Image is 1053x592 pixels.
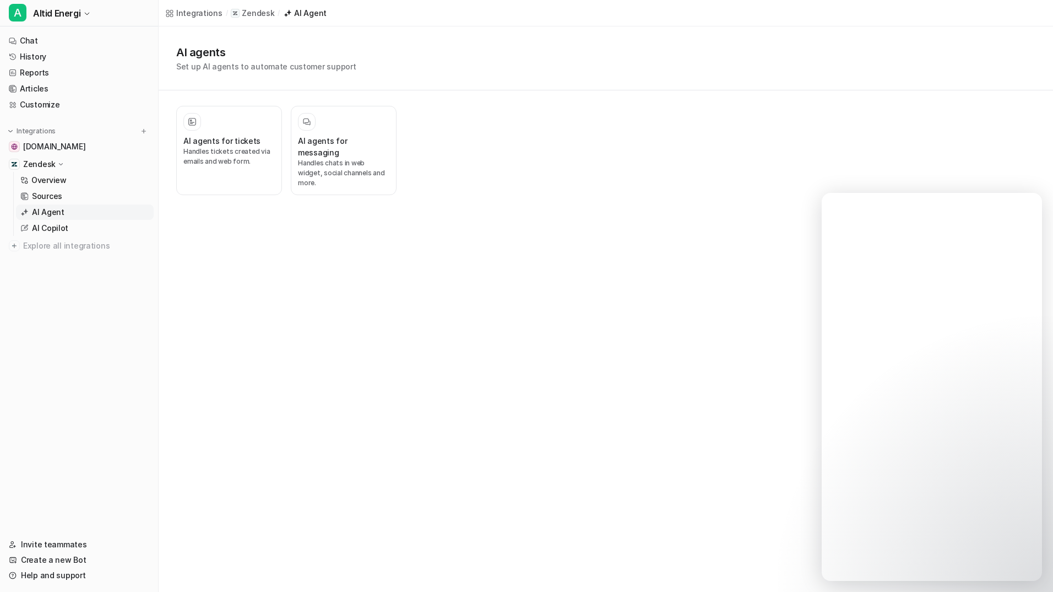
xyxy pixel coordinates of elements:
a: AI Copilot [16,220,154,236]
p: Handles chats in web widget, social channels and more. [298,158,389,188]
iframe: Intercom live chat [822,193,1042,581]
a: Zendesk [231,8,274,19]
p: AI Agent [32,207,64,218]
a: History [4,49,154,64]
a: AI Agent [283,7,327,19]
img: menu_add.svg [140,127,148,135]
span: / [278,8,280,18]
p: Sources [32,191,62,202]
a: AI Agent [16,204,154,220]
p: AI Copilot [32,223,68,234]
button: AI agents for ticketsHandles tickets created via emails and web form. [176,106,282,195]
img: Zendesk [11,161,18,168]
img: explore all integrations [9,240,20,251]
a: Reports [4,65,154,80]
button: Integrations [4,126,59,137]
span: Altid Energi [33,6,80,21]
span: / [226,8,228,18]
p: Integrations [17,127,56,136]
h3: AI agents for messaging [298,135,389,158]
p: Handles tickets created via emails and web form. [183,147,275,166]
h1: AI agents [176,44,356,61]
a: Articles [4,81,154,96]
a: Invite teammates [4,537,154,552]
img: altidenergi.dk [11,143,18,150]
p: Zendesk [242,8,274,19]
span: A [9,4,26,21]
button: AI agents for messagingHandles chats in web widget, social channels and more. [291,106,397,195]
span: Explore all integrations [23,237,149,255]
span: [DOMAIN_NAME] [23,141,85,152]
div: AI Agent [294,7,327,19]
p: Set up AI agents to automate customer support [176,61,356,72]
a: Integrations [165,7,222,19]
img: expand menu [7,127,14,135]
div: Integrations [176,7,222,19]
a: altidenergi.dk[DOMAIN_NAME] [4,139,154,154]
a: Customize [4,97,154,112]
h3: AI agents for tickets [183,135,260,147]
p: Zendesk [23,159,56,170]
a: Create a new Bot [4,552,154,568]
a: Explore all integrations [4,238,154,254]
a: Chat [4,33,154,49]
a: Help and support [4,568,154,583]
a: Overview [16,173,154,188]
a: Sources [16,189,154,204]
p: Overview [31,175,67,186]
